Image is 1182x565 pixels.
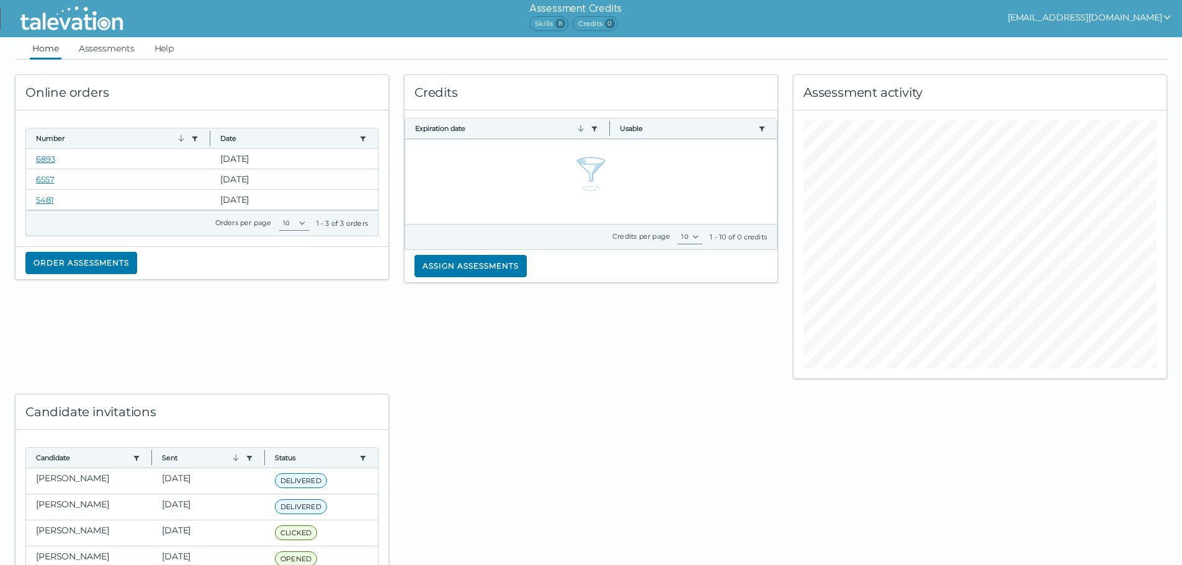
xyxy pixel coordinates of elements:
button: Column resize handle [206,125,214,151]
button: Expiration date [415,123,586,133]
div: Assessment activity [794,75,1166,110]
a: Assessments [76,37,137,60]
button: Column resize handle [261,444,269,471]
a: 6893 [36,154,55,164]
span: DELIVERED [275,473,327,488]
img: Talevation_Logo_Transparent_white.png [15,3,128,34]
button: Assign assessments [414,255,527,277]
button: Number [36,133,186,143]
clr-dg-cell: [DATE] [210,169,378,189]
span: 0 [605,19,615,29]
clr-dg-cell: [PERSON_NAME] [26,468,152,494]
label: Credits per page [612,232,670,241]
button: Candidate [36,453,128,463]
span: 8 [555,19,565,29]
button: Status [275,453,354,463]
clr-dg-cell: [PERSON_NAME] [26,494,152,520]
span: DELIVERED [275,499,327,514]
h6: Assessment Credits [529,1,622,16]
button: show user actions [1008,10,1172,25]
clr-dg-cell: [DATE] [152,494,265,520]
button: Column resize handle [606,115,614,141]
clr-dg-cell: [DATE] [210,190,378,210]
span: Credits [573,16,618,31]
span: Skills [529,16,568,31]
a: 6557 [36,174,55,184]
clr-dg-cell: [DATE] [210,149,378,169]
a: Help [152,37,177,60]
div: 1 - 10 of 0 credits [710,232,767,242]
div: Credits [405,75,777,110]
div: Candidate invitations [16,394,388,430]
div: Online orders [16,75,388,110]
clr-dg-cell: [PERSON_NAME] [26,520,152,546]
button: Column resize handle [148,444,156,471]
button: Usable [620,123,753,133]
label: Orders per page [215,218,272,227]
span: CLICKED [275,525,317,540]
div: 1 - 3 of 3 orders [316,218,368,228]
button: Date [220,133,354,143]
a: 5481 [36,195,54,205]
button: Order assessments [25,252,137,274]
clr-dg-cell: [DATE] [152,520,265,546]
button: Sent [162,453,241,463]
clr-dg-cell: [DATE] [152,468,265,494]
a: Home [30,37,61,60]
